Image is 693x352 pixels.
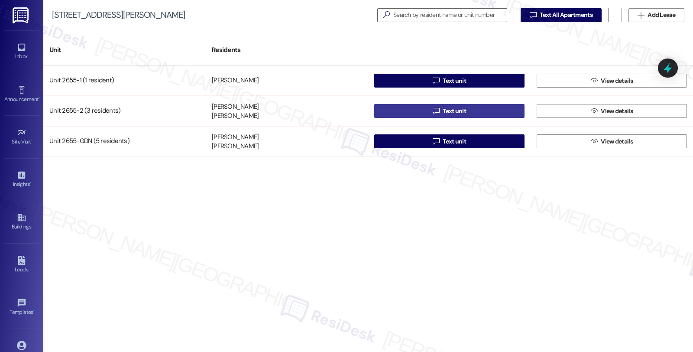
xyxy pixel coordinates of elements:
span: Text All Apartments [540,10,593,20]
span: • [39,95,40,101]
button: View details [537,104,687,118]
span: View details [601,76,633,85]
div: [PERSON_NAME] [212,102,259,111]
div: [PERSON_NAME] [212,112,259,121]
div: [STREET_ADDRESS][PERSON_NAME] [52,10,185,20]
button: Add Lease [628,8,684,22]
button: Text unit [374,74,525,88]
i:  [433,77,439,84]
i:  [638,12,644,19]
span: Text unit [443,137,466,146]
a: Templates • [4,296,39,319]
span: Text unit [443,107,466,116]
i:  [591,108,597,114]
i:  [433,108,439,114]
div: [PERSON_NAME] [212,76,259,85]
div: [PERSON_NAME] [212,142,259,151]
button: Text All Apartments [521,8,602,22]
button: View details [537,134,687,148]
i:  [591,138,597,145]
span: • [31,137,32,143]
button: Text unit [374,104,525,118]
a: Inbox [4,40,39,63]
div: [PERSON_NAME] [212,133,259,142]
button: View details [537,74,687,88]
a: Insights • [4,168,39,191]
input: Search by resident name or unit number [393,9,507,21]
a: Leads [4,253,39,277]
div: Unit 2655-GDN (5 residents) [43,133,206,150]
img: ResiDesk Logo [13,7,30,23]
div: Residents [206,39,368,61]
span: • [33,308,35,314]
span: Add Lease [648,10,675,20]
i:  [433,138,439,145]
div: Unit [43,39,206,61]
div: Unit 2655-2 (3 residents) [43,102,206,120]
div: Unit 2655-1 (1 resident) [43,72,206,89]
button: Text unit [374,134,525,148]
i:  [379,10,393,20]
span: View details [601,137,633,146]
span: • [30,180,31,186]
span: View details [601,107,633,116]
i:  [591,77,597,84]
a: Buildings [4,210,39,234]
span: Text unit [443,76,466,85]
a: Site Visit • [4,125,39,149]
i:  [530,12,536,19]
